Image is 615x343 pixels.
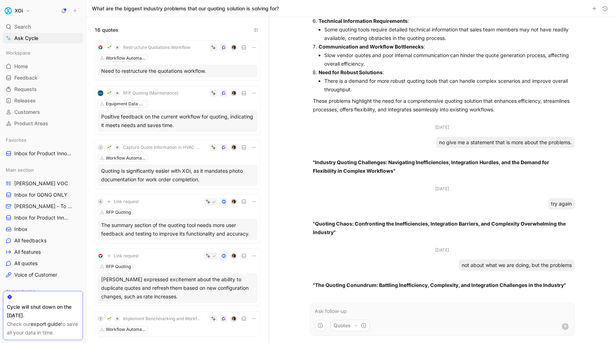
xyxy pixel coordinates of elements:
[3,47,83,58] div: Workspace
[3,286,83,299] div: AI monitoring
[114,253,139,259] span: Link request
[14,63,28,70] span: Home
[98,199,103,205] div: A
[106,326,146,333] div: Workflow Automation
[14,203,74,210] span: [PERSON_NAME] - To Process
[324,25,572,42] li: Some quoting tools require detailed technical information that sales team members may not have re...
[101,221,254,238] div: The summary section of the quoting tool needs more user feedback and testing to improve its funct...
[106,100,146,107] div: Equipment Data Management
[123,145,201,150] span: Capture Quote Information in HVAC Workflows
[105,143,203,152] button: 🌱Capture Quote Information in HVAC Workflows
[3,235,83,246] a: All feedbacks
[107,45,112,50] img: 🌱
[106,263,131,270] div: RFP Quoting
[319,42,572,51] p: :
[319,68,572,77] p: :
[3,258,83,269] a: All quotes
[105,314,203,323] button: 🌱Implement Benchmarking and Workflow Automation
[14,97,36,104] span: Releases
[3,95,83,106] a: Releases
[98,145,103,150] div: J
[3,201,83,212] a: [PERSON_NAME] - To Process
[313,159,549,174] strong: "Industry Quoting Challenges: Navigating Inefficiencies, Integration Hurdles, and the Demand for ...
[123,316,201,322] span: Implement Benchmarking and Workflow Automation
[3,33,83,44] a: Ask Cycle
[5,7,12,14] img: XOi
[14,74,38,81] span: Feedback
[319,44,424,50] strong: Communication and Workflow Bottlenecks
[98,90,103,96] img: logo
[435,124,449,131] div: [DATE]
[3,6,32,16] button: XOiXOi
[313,221,566,235] strong: "Quoting Chaos: Confronting the Inefficiencies, Integration Barriers, and Complexity Overwhelming...
[3,212,83,223] a: Inbox for Product Innovation Product Area
[3,21,83,32] div: Search
[3,107,83,117] a: Customers
[107,91,112,95] img: 🌱
[313,97,572,114] p: These problems highlight the need for a comprehensive quoting solution that enhances efficiency, ...
[14,180,68,187] span: [PERSON_NAME] VOC
[14,120,48,127] span: Product Areas
[14,150,73,157] span: Inbox for Product Innovation Product Area
[106,55,146,62] div: Workflow Automation
[107,145,112,150] img: 🌱
[14,191,68,198] span: Inbox for GONG ONLY
[7,303,79,320] div: Cycle will shut down on the [DATE].
[3,135,83,145] div: Favorites
[14,226,28,233] span: Inbox
[15,7,23,14] h1: XOi
[14,237,46,244] span: All feedbacks
[98,253,103,259] img: logo
[14,260,38,267] span: All quotes
[105,43,193,52] button: 🌱Restructure Quotations Workflow
[123,90,178,96] span: RFP Quoting (Maintenance)
[101,112,254,130] div: Positive feedback on the current workflow for quoting, indicating it meets needs and saves time.
[435,247,449,254] div: [DATE]
[98,316,103,322] div: T
[7,320,79,337] div: Check our to save all your data in time.
[459,259,575,271] div: not about what we are doing, but the problems
[106,155,146,162] div: Workflow Automation
[114,199,139,205] span: Link request
[14,34,38,42] span: Ask Cycle
[319,17,572,25] p: :
[3,178,83,189] a: [PERSON_NAME] VOC
[3,224,83,234] a: Inbox
[319,69,383,75] strong: Need for Robust Solutions
[101,67,254,75] div: Need to restructure the quotations workflow.
[105,252,141,260] button: Link request
[324,77,572,94] li: There is a demand for more robust quoting tools that can handle complex scenarios and improve ove...
[101,275,254,301] div: [PERSON_NAME] expressed excitement about the ability to duplicate quotes and refresh them based o...
[6,166,34,173] span: Main section
[232,317,236,321] img: avatar
[3,118,83,129] a: Product Areas
[3,190,83,200] a: Inbox for GONG ONLY
[3,148,83,159] a: Inbox for Product Innovation Product Area
[6,136,26,143] span: Favorites
[313,282,566,288] strong: "The Quoting Conundrum: Battling Inefficiency, Complexity, and Integration Challenges in the Indu...
[95,26,118,34] span: 16 quotes
[14,271,57,278] span: Voice of Customer
[14,248,41,256] span: All features
[14,22,31,31] span: Search
[324,51,572,68] li: Slow vendor quotes and poor internal communication can hinder the quote generation process, affec...
[14,109,40,116] span: Customers
[92,5,279,12] h1: What are the biggest industry problems that our quoting solution is solving for?
[232,91,236,96] img: avatar
[6,288,35,295] span: AI monitoring
[123,45,190,50] span: Restructure Quotations Workflow
[436,137,575,148] div: no give me a statement that is more about the problems.
[107,317,112,321] img: 🌱
[319,18,408,24] strong: Technical Information Requirements
[14,86,37,93] span: Requests
[105,89,181,97] button: 🌱RFP Quoting (Maintenance)
[232,145,236,150] img: avatar
[232,45,236,50] img: avatar
[3,72,83,83] a: Feedback
[31,321,61,327] a: export guide
[3,247,83,257] a: All features
[330,320,370,331] button: Quotes
[6,49,30,56] span: Workspace
[232,200,236,204] img: avatar
[105,197,141,206] button: Link request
